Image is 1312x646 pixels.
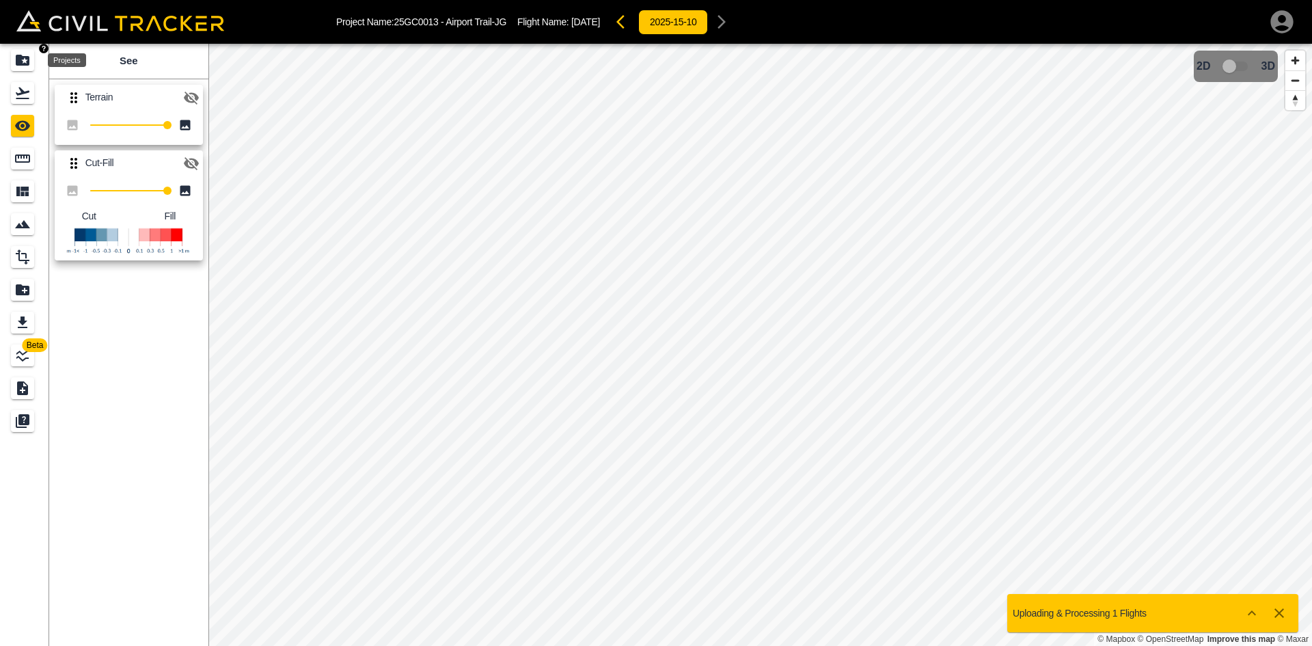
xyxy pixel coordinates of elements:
[16,10,224,31] img: Civil Tracker
[1285,51,1305,70] button: Zoom in
[1261,60,1275,72] span: 3D
[571,16,600,27] span: [DATE]
[1238,600,1266,627] button: Show more
[1285,70,1305,90] button: Zoom out
[48,53,86,67] div: Projects
[517,16,600,27] p: Flight Name:
[1216,53,1256,79] span: 3D model not uploaded yet
[336,16,506,27] p: Project Name: 25GC0013 - Airport Trail-JG
[1285,90,1305,110] button: Reset bearing to north
[1013,608,1147,619] p: Uploading & Processing 1 Flights
[1197,60,1210,72] span: 2D
[1097,634,1135,644] a: Mapbox
[208,44,1312,646] canvas: Map
[1138,634,1204,644] a: OpenStreetMap
[638,10,708,35] button: 2025-15-10
[1277,634,1309,644] a: Maxar
[1207,634,1275,644] a: Map feedback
